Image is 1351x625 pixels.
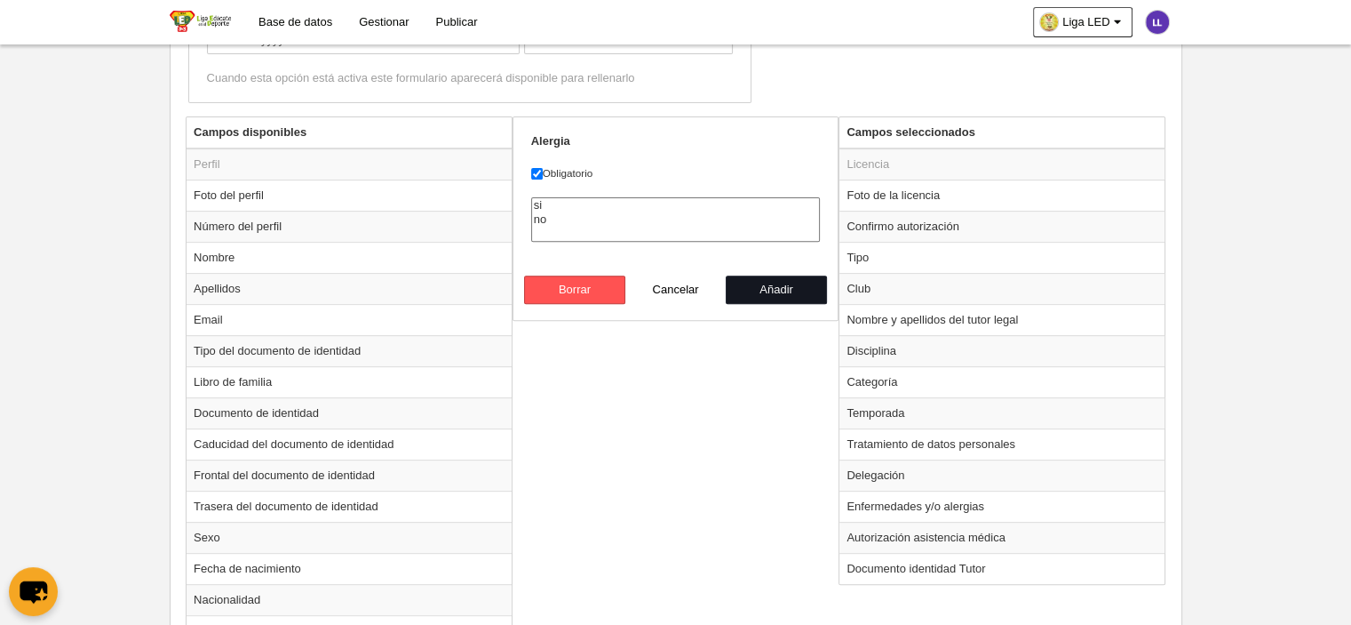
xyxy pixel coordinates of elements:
[839,242,1164,273] td: Tipo
[839,491,1164,522] td: Enfermedades y/o alergias
[187,460,512,491] td: Frontal del documento de identidad
[1062,13,1109,31] span: Liga LED
[187,584,512,615] td: Nacionalidad
[839,211,1164,242] td: Confirmo autorización
[187,242,512,273] td: Nombre
[187,335,512,366] td: Tipo del documento de identidad
[187,491,512,522] td: Trasera del documento de identidad
[187,429,512,460] td: Caducidad del documento de identidad
[839,273,1164,304] td: Club
[187,211,512,242] td: Número del perfil
[1040,13,1058,31] img: Oa3ElrZntIAI.30x30.jpg
[207,70,733,86] div: Cuando esta opción está activa este formulario aparecerá disponible para rellenarlo
[839,522,1164,553] td: Autorización asistencia médica
[531,165,821,181] label: Obligatorio
[839,460,1164,491] td: Delegación
[187,180,512,211] td: Foto del perfil
[531,168,543,180] input: Obligatorio
[187,304,512,335] td: Email
[726,276,827,304] button: Añadir
[1146,11,1169,34] img: c2l6ZT0zMHgzMCZmcz05JnRleHQ9TEwmYmc9NWUzNWIx.png
[170,11,231,32] img: Liga LED
[839,180,1164,211] td: Foto de la licencia
[524,276,625,304] button: Borrar
[625,276,727,304] button: Cancelar
[187,553,512,584] td: Fecha de nacimiento
[187,273,512,304] td: Apellidos
[532,212,820,227] option: no
[187,397,512,429] td: Documento de identidad
[839,553,1164,584] td: Documento identidad Tutor
[839,366,1164,397] td: Categoría
[187,522,512,553] td: Sexo
[839,117,1164,148] th: Campos seleccionados
[531,134,570,148] strong: Alergia
[9,567,58,616] button: chat-button
[839,429,1164,460] td: Tratamiento de datos personales
[532,198,820,212] option: si
[187,117,512,148] th: Campos disponibles
[839,335,1164,366] td: Disciplina
[1033,7,1132,37] a: Liga LED
[839,304,1164,335] td: Nombre y apellidos del tutor legal
[187,366,512,397] td: Libro de familia
[187,148,512,180] td: Perfil
[839,397,1164,429] td: Temporada
[839,148,1164,180] td: Licencia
